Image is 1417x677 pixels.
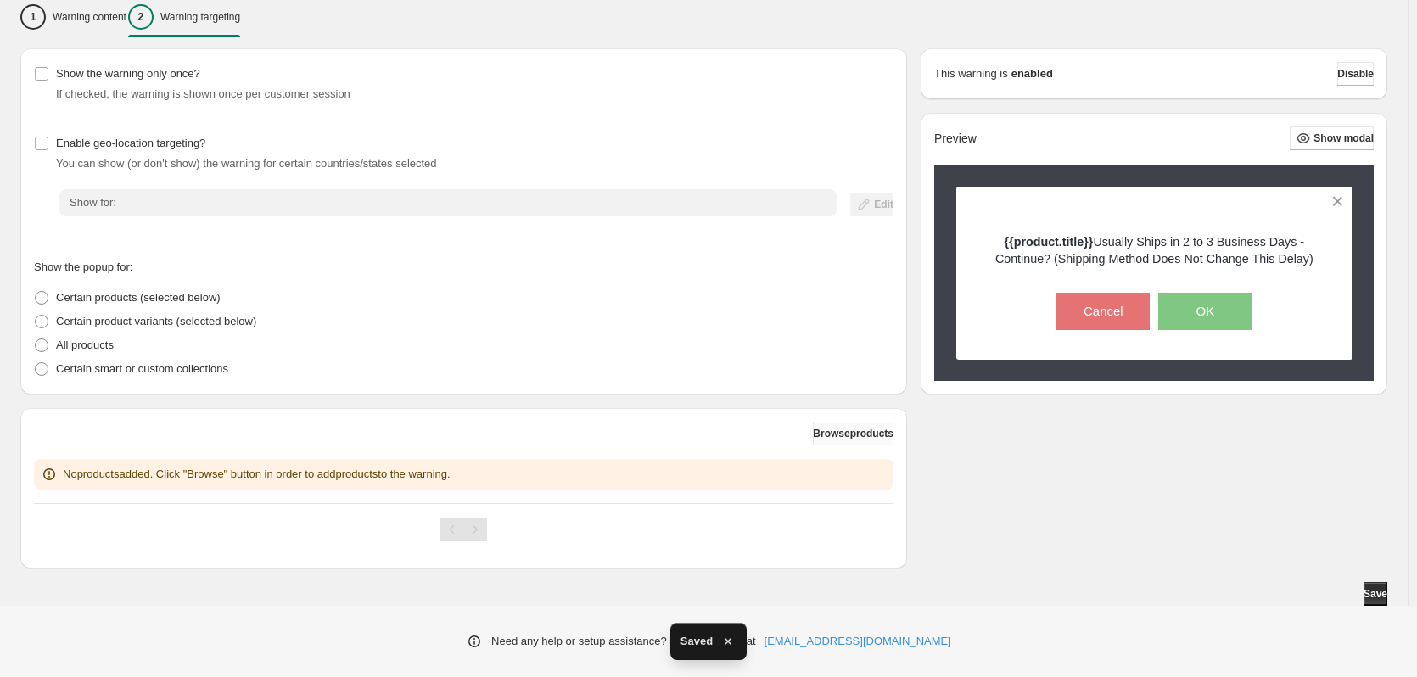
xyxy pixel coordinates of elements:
[1290,126,1374,150] button: Show modal
[56,291,221,304] span: Certain products (selected below)
[56,361,228,378] p: Certain smart or custom collections
[70,196,116,209] span: Show for:
[440,518,487,541] nav: Pagination
[1005,235,1094,249] strong: {{product.title}}
[1337,62,1374,86] button: Disable
[934,131,977,146] h2: Preview
[1313,131,1374,145] span: Show modal
[56,337,114,354] p: All products
[1364,587,1387,601] span: Save
[56,67,200,80] span: Show the warning only once?
[1364,582,1387,606] button: Save
[20,4,46,30] div: 1
[813,422,893,445] button: Browseproducts
[160,10,240,24] p: Warning targeting
[63,466,451,483] p: No products added. Click "Browse" button in order to add products to the warning.
[1158,293,1252,330] button: OK
[56,87,350,100] span: If checked, the warning is shown once per customer session
[1011,65,1053,82] strong: enabled
[128,4,154,30] div: 2
[34,260,132,273] span: Show the popup for:
[1337,67,1374,81] span: Disable
[56,137,205,149] span: Enable geo-location targeting?
[56,315,256,327] span: Certain product variants (selected below)
[53,10,126,24] p: Warning content
[986,233,1323,267] p: Usually Ships in 2 to 3 Business Days - Continue? (Shipping Method Does Not Change This Delay)
[934,65,1008,82] p: This warning is
[1056,293,1150,330] button: Cancel
[680,633,713,650] span: Saved
[813,427,893,440] span: Browse products
[765,633,951,650] a: [EMAIL_ADDRESS][DOMAIN_NAME]
[56,157,437,170] span: You can show (or don't show) the warning for certain countries/states selected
